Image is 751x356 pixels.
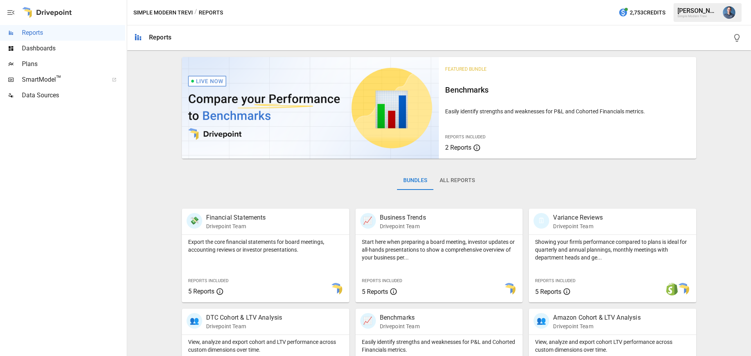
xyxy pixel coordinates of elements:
div: 👥 [187,313,202,329]
p: Drivepoint Team [206,322,282,330]
div: Simple Modern Trevi [677,14,718,18]
div: [PERSON_NAME] [677,7,718,14]
div: 📈 [360,213,376,229]
p: Drivepoint Team [553,222,602,230]
span: Reports [22,28,125,38]
div: 📈 [360,313,376,329]
p: View, analyze and export cohort LTV performance across custom dimensions over time. [535,338,690,354]
p: Start here when preparing a board meeting, investor updates or all-hands presentations to show a ... [362,238,517,261]
div: Reports [149,34,171,41]
span: ™ [56,74,61,84]
img: shopify [666,283,678,295]
span: SmartModel [22,75,103,84]
p: Amazon Cohort & LTV Analysis [553,313,640,322]
div: / [194,8,197,18]
p: DTC Cohort & LTV Analysis [206,313,282,322]
div: 🗓 [534,213,549,229]
button: 2,753Credits [615,5,668,20]
span: Reports Included [445,134,485,140]
div: 💸 [187,213,202,229]
span: 5 Reports [535,288,561,295]
button: Mike Beckham [718,2,740,23]
p: Easily identify strengths and weaknesses for P&L and Cohorted Financials metrics. [362,338,517,354]
span: 5 Reports [188,288,214,295]
button: Simple Modern Trevi [133,8,193,18]
p: Variance Reviews [553,213,602,222]
img: Mike Beckham [723,6,735,19]
span: Dashboards [22,44,125,53]
p: View, analyze and export cohort and LTV performance across custom dimensions over time. [188,338,343,354]
span: Reports Included [535,278,575,283]
p: Business Trends [380,213,426,222]
span: 2,753 Credits [630,8,665,18]
img: smart model [503,283,516,295]
span: Plans [22,59,125,69]
img: smart model [677,283,689,295]
span: 2 Reports [445,144,471,151]
span: Featured Bundle [445,66,487,72]
p: Drivepoint Team [553,322,640,330]
img: video thumbnail [182,57,439,159]
span: Reports Included [188,278,228,283]
p: Drivepoint Team [380,322,420,330]
p: Showing your firm's performance compared to plans is ideal for quarterly and annual plannings, mo... [535,238,690,261]
p: Benchmarks [380,313,420,322]
p: Export the core financial statements for board meetings, accounting reviews or investor presentat... [188,238,343,254]
p: Drivepoint Team [206,222,266,230]
p: Easily identify strengths and weaknesses for P&L and Cohorted Financials metrics. [445,107,690,115]
span: Data Sources [22,91,125,100]
span: Reports Included [362,278,402,283]
p: Financial Statements [206,213,266,222]
img: smart model [330,283,342,295]
button: All Reports [433,171,481,190]
h6: Benchmarks [445,84,690,96]
span: 5 Reports [362,288,388,295]
button: Bundles [397,171,433,190]
div: 👥 [534,313,549,329]
p: Drivepoint Team [380,222,426,230]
